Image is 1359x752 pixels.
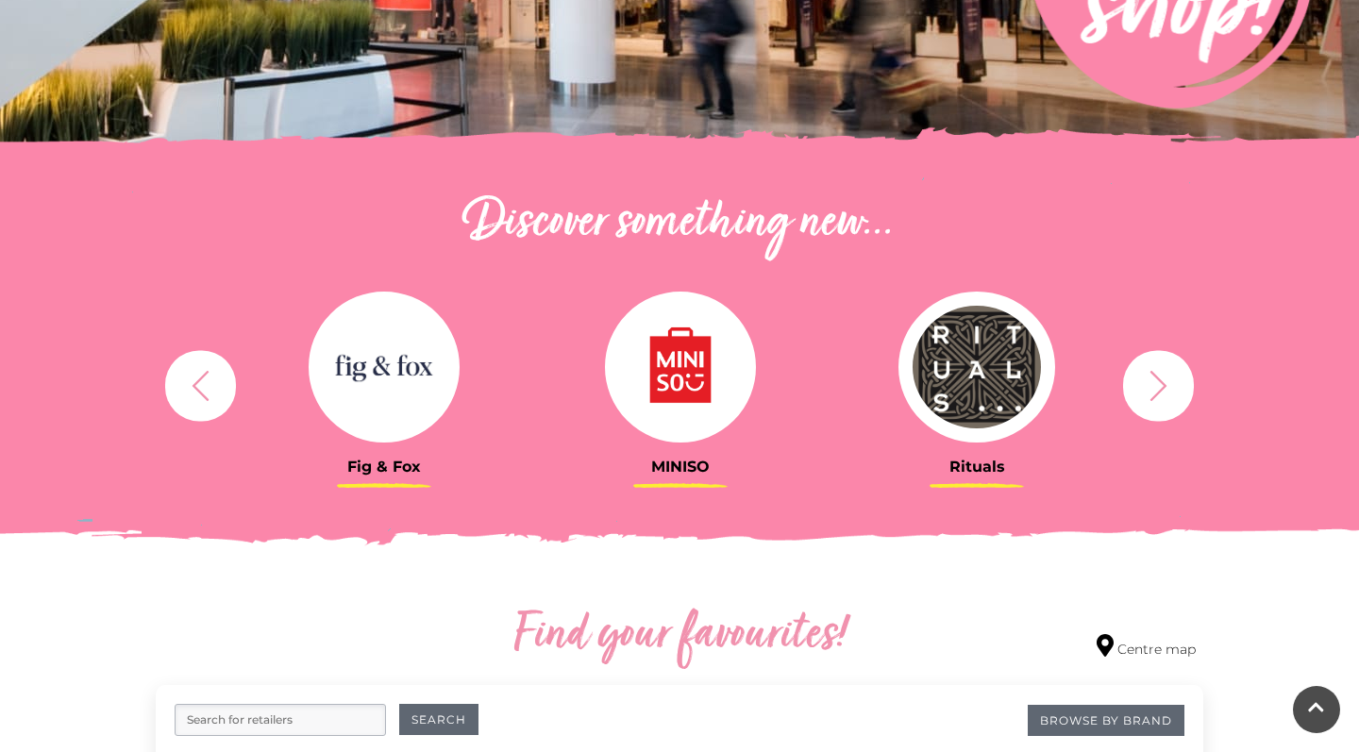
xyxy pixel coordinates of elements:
h2: Discover something new... [156,193,1203,254]
h3: Rituals [843,458,1111,476]
input: Search for retailers [175,704,386,736]
button: Search [399,704,478,735]
h3: Fig & Fox [250,458,518,476]
a: MINISO [546,292,814,476]
a: Browse By Brand [1028,705,1184,736]
a: Rituals [843,292,1111,476]
h3: MINISO [546,458,814,476]
a: Centre map [1097,634,1196,660]
a: Fig & Fox [250,292,518,476]
h2: Find your favourites! [335,606,1024,666]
